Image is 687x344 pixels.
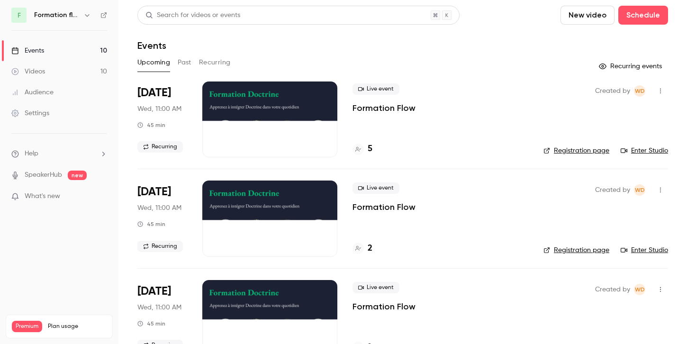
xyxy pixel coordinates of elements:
[137,104,181,114] span: Wed, 11:00 AM
[11,46,44,55] div: Events
[621,245,668,255] a: Enter Studio
[368,143,372,155] h4: 5
[11,67,45,76] div: Videos
[595,59,668,74] button: Recurring events
[178,55,191,70] button: Past
[621,146,668,155] a: Enter Studio
[353,201,416,213] a: Formation Flow
[137,81,187,157] div: Sep 24 Wed, 11:00 AM (Europe/Paris)
[543,245,609,255] a: Registration page
[18,10,21,20] span: F
[595,85,630,97] span: Created by
[137,284,171,299] span: [DATE]
[137,141,183,153] span: Recurring
[618,6,668,25] button: Schedule
[634,85,645,97] span: Webinar Doctrine
[635,284,645,295] span: WD
[137,184,171,199] span: [DATE]
[25,191,60,201] span: What's new
[137,181,187,256] div: Oct 1 Wed, 11:00 AM (Europe/Paris)
[96,192,107,201] iframe: Noticeable Trigger
[145,10,240,20] div: Search for videos or events
[635,85,645,97] span: WD
[48,323,107,330] span: Plan usage
[11,149,107,159] li: help-dropdown-opener
[353,83,399,95] span: Live event
[25,170,62,180] a: SpeakerHub
[634,184,645,196] span: Webinar Doctrine
[137,121,165,129] div: 45 min
[595,284,630,295] span: Created by
[368,242,372,255] h4: 2
[137,303,181,312] span: Wed, 11:00 AM
[34,10,80,20] h6: Formation flow
[353,282,399,293] span: Live event
[137,220,165,228] div: 45 min
[137,85,171,100] span: [DATE]
[137,241,183,252] span: Recurring
[68,171,87,180] span: new
[137,203,181,213] span: Wed, 11:00 AM
[634,284,645,295] span: Webinar Doctrine
[353,242,372,255] a: 2
[137,55,170,70] button: Upcoming
[353,102,416,114] a: Formation Flow
[635,184,645,196] span: WD
[353,182,399,194] span: Live event
[137,320,165,327] div: 45 min
[25,149,38,159] span: Help
[595,184,630,196] span: Created by
[199,55,231,70] button: Recurring
[12,321,42,332] span: Premium
[137,40,166,51] h1: Events
[353,143,372,155] a: 5
[11,109,49,118] div: Settings
[353,301,416,312] a: Formation Flow
[543,146,609,155] a: Registration page
[11,88,54,97] div: Audience
[560,6,615,25] button: New video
